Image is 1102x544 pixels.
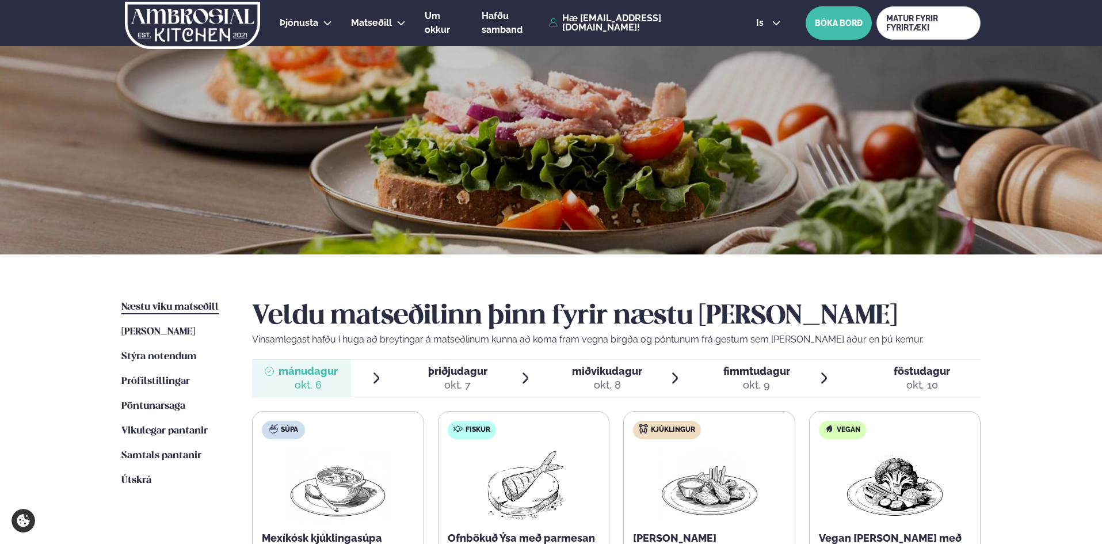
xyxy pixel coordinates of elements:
a: Hafðu samband [482,9,543,37]
div: okt. 10 [894,378,950,392]
img: Soup.png [287,448,388,522]
h2: Veldu matseðilinn þinn fyrir næstu [PERSON_NAME] [252,300,981,333]
img: chicken.svg [639,424,648,433]
p: Vinsamlegast hafðu í huga að breytingar á matseðlinum kunna að koma fram vegna birgða og pöntunum... [252,333,981,347]
div: okt. 7 [428,378,487,392]
span: Þjónusta [280,17,318,28]
span: Vikulegar pantanir [121,426,208,436]
span: [PERSON_NAME] [121,327,195,337]
span: þriðjudagur [428,365,487,377]
button: is [747,18,790,28]
a: Hæ [EMAIL_ADDRESS][DOMAIN_NAME]! [549,14,730,32]
button: BÓKA BORÐ [806,6,872,40]
a: Pöntunarsaga [121,400,185,413]
span: is [756,18,767,28]
img: Vegan.png [844,448,945,522]
span: Næstu viku matseðill [121,302,219,312]
span: Matseðill [351,17,392,28]
span: Kjúklingur [651,425,695,435]
img: fish.svg [453,424,463,433]
img: Vegan.svg [825,424,834,433]
span: Hafðu samband [482,10,523,35]
img: logo [124,2,261,49]
div: okt. 9 [723,378,790,392]
span: miðvikudagur [572,365,642,377]
a: Vikulegar pantanir [121,424,208,438]
span: Útskrá [121,475,151,485]
span: föstudagur [894,365,950,377]
a: Matseðill [351,16,392,30]
span: Vegan [837,425,860,435]
span: Pöntunarsaga [121,401,185,411]
span: Súpa [281,425,298,435]
img: Chicken-wings-legs.png [658,448,760,522]
a: Stýra notendum [121,350,197,364]
a: Útskrá [121,474,151,488]
a: MATUR FYRIR FYRIRTÆKI [876,6,981,40]
a: Cookie settings [12,509,35,532]
div: okt. 8 [572,378,642,392]
img: soup.svg [269,424,278,433]
span: Um okkur [425,10,450,35]
a: Samtals pantanir [121,449,201,463]
div: okt. 6 [279,378,338,392]
span: Samtals pantanir [121,451,201,461]
span: fimmtudagur [723,365,790,377]
span: Fiskur [466,425,490,435]
span: Stýra notendum [121,352,197,362]
span: Prófílstillingar [121,376,190,386]
a: Þjónusta [280,16,318,30]
a: Um okkur [425,9,463,37]
img: Fish.png [472,448,574,522]
a: Prófílstillingar [121,375,190,389]
a: [PERSON_NAME] [121,325,195,339]
span: mánudagur [279,365,338,377]
a: Næstu viku matseðill [121,300,219,314]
